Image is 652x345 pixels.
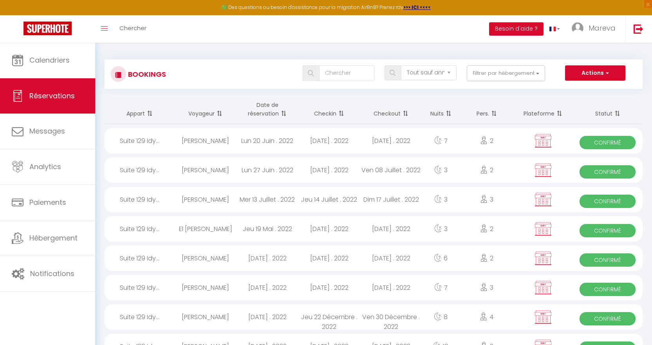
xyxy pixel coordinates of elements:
button: Besoin d'aide ? [489,22,544,36]
span: Messages [29,126,65,136]
th: Sort by checkout [360,95,422,124]
button: Actions [565,65,625,81]
a: Chercher [114,15,152,43]
span: Calendriers [29,55,70,65]
span: Notifications [30,269,74,278]
th: Sort by guest [175,95,237,124]
button: Filtrer par hébergement [467,65,545,81]
th: Sort by status [573,95,643,124]
th: Sort by checkin [298,95,360,124]
img: Super Booking [23,22,72,35]
input: Chercher [319,65,374,81]
th: Sort by rentals [105,95,175,124]
th: Sort by channel [513,95,573,124]
span: Mareva [589,23,616,33]
span: Hébergement [29,233,78,243]
a: ... Mareva [566,15,625,43]
img: ... [572,22,583,34]
span: Réservations [29,91,75,101]
span: Analytics [29,162,61,172]
h3: Bookings [126,65,166,83]
span: Paiements [29,197,66,207]
a: >>> ICI <<<< [403,4,431,11]
th: Sort by people [460,95,513,124]
span: Chercher [119,24,146,32]
img: logout [634,24,643,34]
th: Sort by nights [422,95,460,124]
th: Sort by booking date [237,95,298,124]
